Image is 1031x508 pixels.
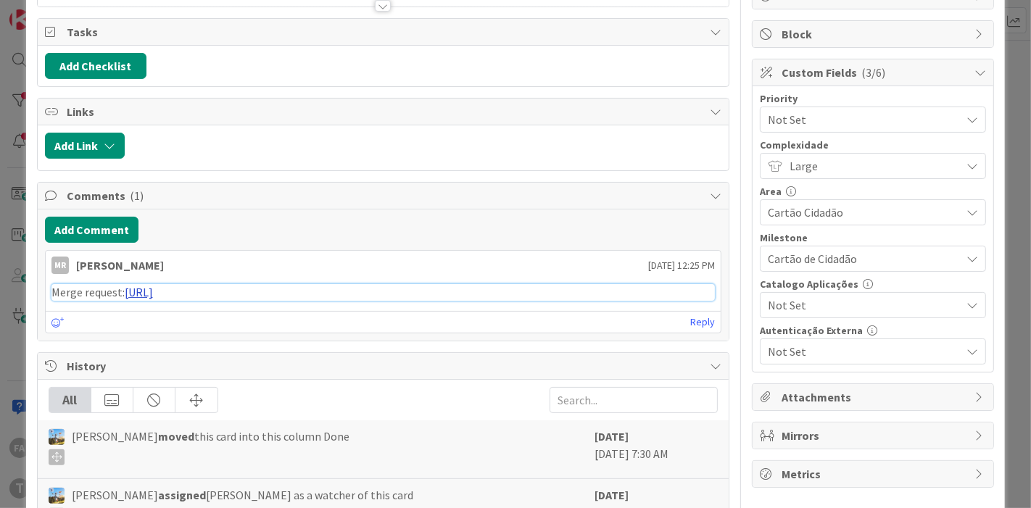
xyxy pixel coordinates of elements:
input: Search... [550,387,718,413]
span: Mirrors [782,427,967,444]
span: Not Set [768,109,953,130]
div: Catalogo Aplicações [760,279,986,289]
span: Large [790,156,953,176]
b: moved [158,429,194,444]
span: [DATE] 12:25 PM [648,258,715,273]
span: Attachments [782,388,967,406]
button: Add Link [45,133,125,159]
button: Add Comment [45,217,138,243]
div: Complexidade [760,140,986,150]
b: assigned [158,488,206,502]
a: Reply [690,313,715,331]
b: [DATE] [595,429,629,444]
div: All [49,388,91,412]
div: MR [51,257,69,274]
button: Add Checklist [45,53,146,79]
span: Comments [67,187,703,204]
b: [DATE] [595,488,629,502]
span: Metrics [782,465,967,483]
span: Custom Fields [782,64,967,81]
div: [DATE] 7:30 AM [595,428,718,471]
div: Autenticação Externa [760,325,986,336]
img: DG [49,488,65,504]
span: Tasks [67,23,703,41]
a: [URL] [125,285,153,299]
span: Cartão Cidadão [768,202,953,222]
div: [PERSON_NAME] [76,257,164,274]
span: Not Set [768,341,953,362]
img: DG [49,429,65,445]
span: Block [782,25,967,43]
div: Milestone [760,233,986,243]
span: Not Set [768,295,953,315]
p: Merge request: [51,284,716,301]
div: Area [760,186,986,196]
span: ( 3/6 ) [861,65,885,80]
span: ( 1 ) [130,188,144,203]
span: History [67,357,703,375]
span: [PERSON_NAME] this card into this column Done [72,428,350,465]
span: Links [67,103,703,120]
div: Priority [760,93,986,104]
span: Cartão de Cidadão [768,249,953,269]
